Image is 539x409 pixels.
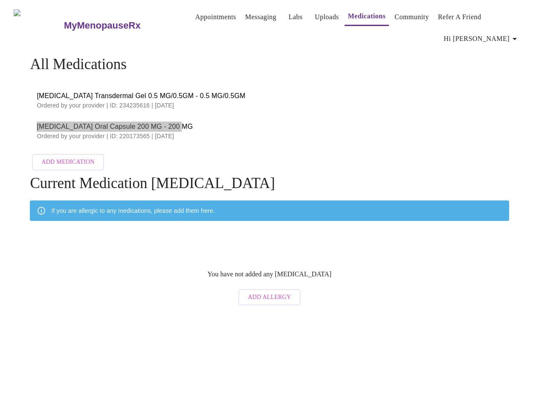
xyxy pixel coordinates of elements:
[14,9,63,41] img: MyMenopauseRx Logo
[435,9,485,26] button: Refer a Friend
[37,132,502,140] p: Ordered by your provider | ID: 220173565 | [DATE]
[51,203,214,218] div: If you are allergic to any medications, please add them here.
[248,292,291,303] span: Add Allergy
[37,122,502,132] span: [MEDICAL_DATA] Oral Capsule 200 MG - 200 MG
[192,9,240,26] button: Appointments
[289,11,303,23] a: Labs
[32,154,104,171] button: Add Medication
[242,9,280,26] button: Messaging
[440,30,523,47] button: Hi [PERSON_NAME]
[37,101,502,110] p: Ordered by your provider | ID: 234235616 | [DATE]
[348,10,386,22] a: Medications
[195,11,236,23] a: Appointments
[63,11,174,41] a: MyMenopauseRx
[394,11,429,23] a: Community
[64,20,141,31] h3: MyMenopauseRx
[30,175,509,192] h4: Current Medication [MEDICAL_DATA]
[37,91,502,101] span: [MEDICAL_DATA] Transdermal Gel 0.5 MG/0.5GM - 0.5 MG/0.5GM
[315,11,339,23] a: Uploads
[438,11,481,23] a: Refer a Friend
[30,56,509,73] h4: All Medications
[444,33,520,45] span: Hi [PERSON_NAME]
[208,270,332,278] p: You have not added any [MEDICAL_DATA]
[41,157,94,168] span: Add Medication
[238,289,300,306] button: Add Allergy
[245,11,276,23] a: Messaging
[345,8,389,26] button: Medications
[311,9,342,26] button: Uploads
[391,9,432,26] button: Community
[282,9,309,26] button: Labs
